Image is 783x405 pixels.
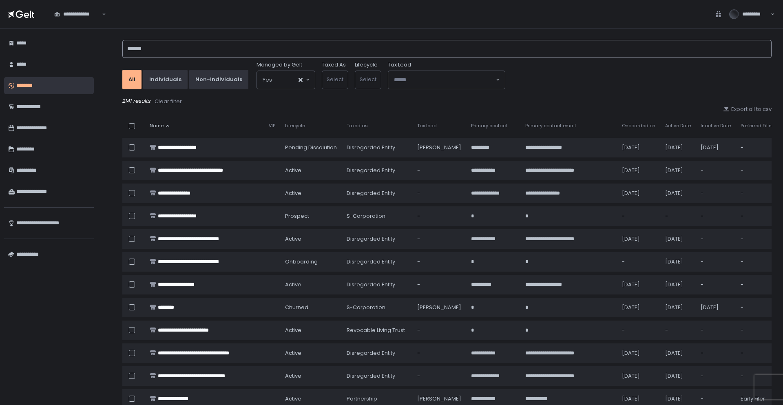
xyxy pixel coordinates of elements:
[347,167,407,174] div: Disregarded Entity
[741,190,775,197] div: -
[665,350,691,357] div: [DATE]
[417,167,461,174] div: -
[741,144,775,151] div: -
[417,327,461,334] div: -
[285,258,318,266] span: onboarding
[701,372,731,380] div: -
[622,190,655,197] div: [DATE]
[665,235,691,243] div: [DATE]
[347,395,407,403] div: Partnership
[347,281,407,288] div: Disregarded Entity
[665,190,691,197] div: [DATE]
[417,190,461,197] div: -
[741,235,775,243] div: -
[417,144,461,151] div: [PERSON_NAME]
[347,350,407,357] div: Disregarded Entity
[741,167,775,174] div: -
[417,258,461,266] div: -
[665,327,691,334] div: -
[347,258,407,266] div: Disregarded Entity
[622,304,655,311] div: [DATE]
[701,350,731,357] div: -
[128,76,135,83] div: All
[741,327,775,334] div: -
[285,395,301,403] span: active
[665,281,691,288] div: [DATE]
[299,78,303,82] button: Clear Selected
[347,212,407,220] div: S-Corporation
[665,167,691,174] div: [DATE]
[285,190,301,197] span: active
[155,98,182,105] div: Clear filter
[122,70,142,89] button: All
[723,106,772,113] button: Export all to csv
[741,304,775,311] div: -
[525,123,576,129] span: Primary contact email
[622,350,655,357] div: [DATE]
[701,235,731,243] div: -
[622,123,655,129] span: Onboarded on
[741,123,775,129] span: Preferred Filing
[149,76,181,83] div: Individuals
[417,123,437,129] span: Tax lead
[195,76,242,83] div: Non-Individuals
[417,212,461,220] div: -
[417,372,461,380] div: -
[622,395,655,403] div: [DATE]
[665,123,691,129] span: Active Date
[701,258,731,266] div: -
[417,304,461,311] div: [PERSON_NAME]
[257,71,315,89] div: Search for option
[471,123,507,129] span: Primary contact
[150,123,164,129] span: Name
[417,395,461,403] div: [PERSON_NAME]
[665,212,691,220] div: -
[285,212,309,220] span: prospect
[665,372,691,380] div: [DATE]
[701,327,731,334] div: -
[417,281,461,288] div: -
[394,76,495,84] input: Search for option
[665,304,691,311] div: [DATE]
[189,70,248,89] button: Non-Individuals
[665,395,691,403] div: [DATE]
[347,144,407,151] div: Disregarded Entity
[285,123,305,129] span: Lifecycle
[347,190,407,197] div: Disregarded Entity
[347,327,407,334] div: Revocable Living Trust
[272,76,298,84] input: Search for option
[741,212,775,220] div: -
[285,235,301,243] span: active
[701,144,731,151] div: [DATE]
[285,304,308,311] span: churned
[122,97,772,106] div: 2141 results
[741,281,775,288] div: -
[285,167,301,174] span: active
[322,61,346,69] label: Taxed As
[417,235,461,243] div: -
[154,97,182,106] button: Clear filter
[741,350,775,357] div: -
[347,235,407,243] div: Disregarded Entity
[285,350,301,357] span: active
[622,235,655,243] div: [DATE]
[701,304,731,311] div: [DATE]
[285,327,301,334] span: active
[327,75,343,83] span: Select
[347,123,368,129] span: Taxed as
[741,372,775,380] div: -
[701,190,731,197] div: -
[622,212,655,220] div: -
[741,258,775,266] div: -
[347,372,407,380] div: Disregarded Entity
[701,281,731,288] div: -
[417,350,461,357] div: -
[285,372,301,380] span: active
[285,281,301,288] span: active
[622,258,655,266] div: -
[665,258,691,266] div: [DATE]
[49,6,106,23] div: Search for option
[269,123,275,129] span: VIP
